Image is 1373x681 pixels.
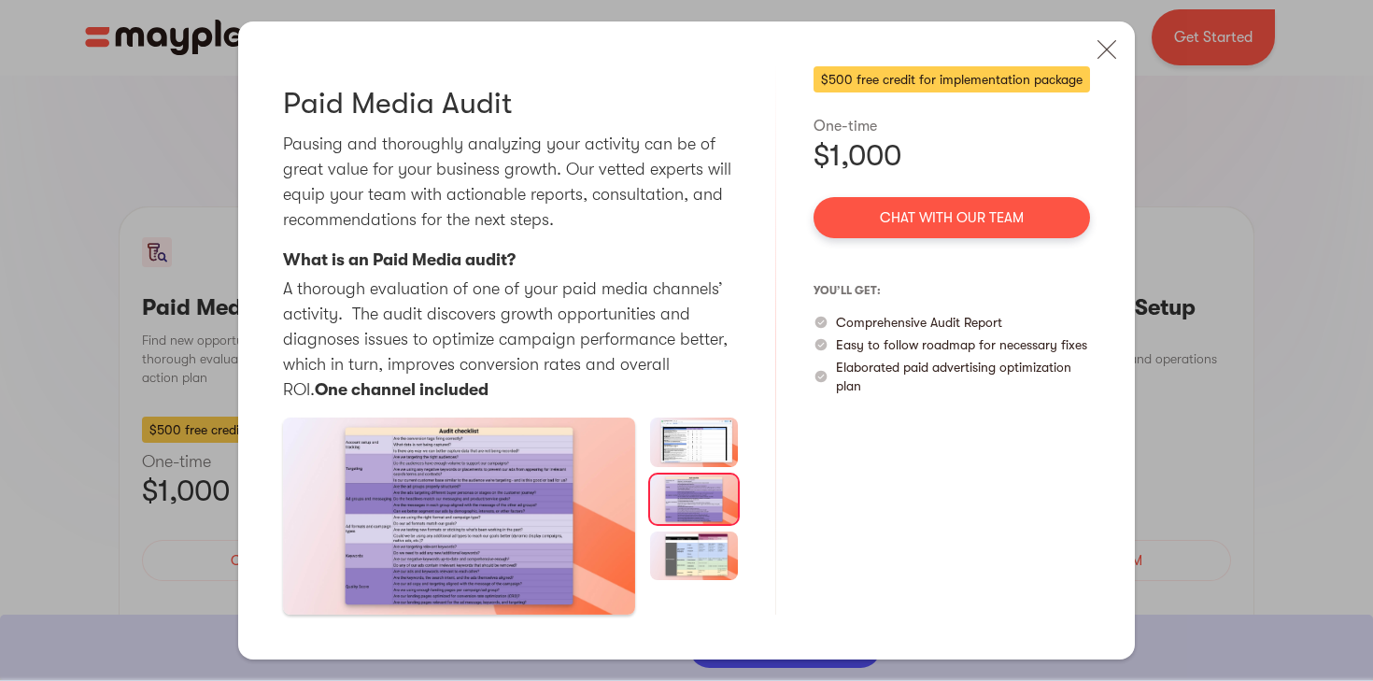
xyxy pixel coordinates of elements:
p: you’ll get: [814,276,1090,305]
a: Chat with our team [814,197,1090,238]
div: $500 free credit for implementation package [814,66,1090,92]
p: Comprehensive Audit Report [836,313,1002,332]
h3: Paid Media Audit [283,85,512,122]
p: Easy to follow roadmap for necessary fixes [836,335,1087,354]
p: Elaborated paid advertising optimization plan [836,358,1090,395]
p: A thorough evaluation of one of your paid media channels’ activity. The audit discovers growth op... [283,277,738,403]
div: One-time [814,115,1090,137]
a: open lightbox [283,418,635,616]
p: Pausing and thoroughly analyzing your activity can be of great value for your business growth. Ou... [283,132,738,233]
div: $1,000 [814,137,1090,175]
strong: One channel included [315,380,488,399]
p: What is an Paid Media audit? [283,248,516,273]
